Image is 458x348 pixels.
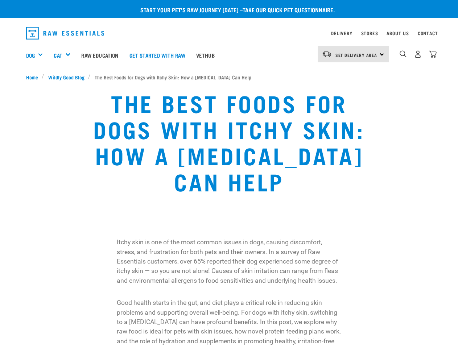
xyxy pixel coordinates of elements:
[331,32,352,34] a: Delivery
[400,50,407,57] img: home-icon-1@2x.png
[26,73,432,81] nav: breadcrumbs
[429,50,437,58] img: home-icon@2x.png
[361,32,378,34] a: Stores
[44,73,88,81] a: Wildly Good Blog
[90,90,369,194] h1: The Best Foods for Dogs with Itchy Skin: How a [MEDICAL_DATA] Can Help
[191,41,220,70] a: Vethub
[335,54,377,56] span: Set Delivery Area
[48,73,84,81] span: Wildly Good Blog
[26,51,35,59] a: Dog
[322,51,332,57] img: van-moving.png
[26,73,42,81] a: Home
[26,73,38,81] span: Home
[20,24,438,42] nav: dropdown navigation
[387,32,409,34] a: About Us
[26,27,104,40] img: Raw Essentials Logo
[243,8,335,11] a: take our quick pet questionnaire.
[117,237,342,285] p: Itchy skin is one of the most common issues in dogs, causing discomfort, stress, and frustration ...
[54,51,62,59] a: Cat
[414,50,422,58] img: user.png
[76,41,124,70] a: Raw Education
[418,32,438,34] a: Contact
[124,41,191,70] a: Get started with Raw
